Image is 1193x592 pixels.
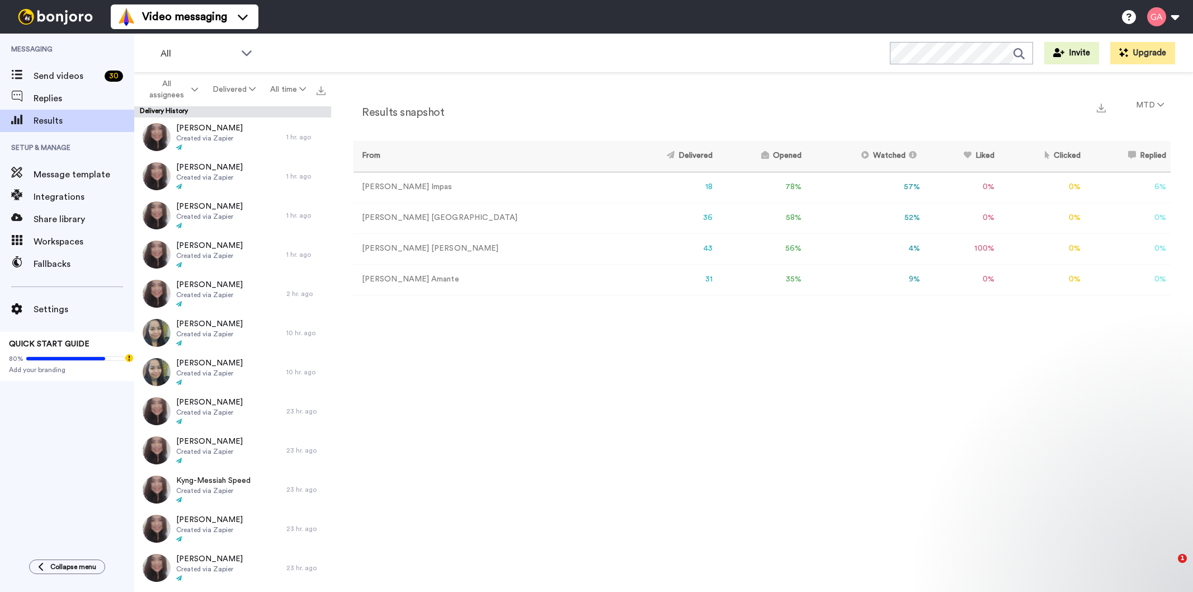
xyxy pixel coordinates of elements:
[1085,141,1171,172] th: Replied
[176,290,243,299] span: Created via Zapier
[286,563,326,572] div: 23 hr. ago
[806,141,925,172] th: Watched
[1093,99,1109,115] button: Export a summary of each team member’s results that match this filter now.
[176,330,243,339] span: Created via Zapier
[9,365,125,374] span: Add your branding
[1178,554,1187,563] span: 1
[143,436,171,464] img: f8a27c17-9034-4640-aa33-790799cf8b0d-thumb.jpg
[9,340,89,348] span: QUICK START GUIDE
[34,303,134,316] span: Settings
[286,289,326,298] div: 2 hr. ago
[717,141,806,172] th: Opened
[286,446,326,455] div: 23 hr. ago
[134,353,331,392] a: [PERSON_NAME]Created via Zapier10 hr. ago
[143,476,171,504] img: e49bd79c-1765-44b3-b8c4-010e3296055e-thumb.jpg
[176,369,243,378] span: Created via Zapier
[999,264,1085,295] td: 0 %
[619,264,717,295] td: 31
[717,172,806,203] td: 78 %
[176,212,243,221] span: Created via Zapier
[143,123,171,151] img: e2f94712-83c6-48bb-bc3d-c09581f43e44-thumb.jpg
[176,553,243,565] span: [PERSON_NAME]
[134,470,331,509] a: Kyng-Messiah SpeedCreated via Zapier23 hr. ago
[806,172,925,203] td: 57 %
[105,71,123,82] div: 30
[134,548,331,588] a: [PERSON_NAME]Created via Zapier23 hr. ago
[286,524,326,533] div: 23 hr. ago
[134,392,331,431] a: [PERSON_NAME]Created via Zapier23 hr. ago
[1129,95,1171,115] button: MTD
[925,264,999,295] td: 0 %
[176,318,243,330] span: [PERSON_NAME]
[925,203,999,233] td: 0 %
[286,211,326,220] div: 1 hr. ago
[1044,42,1099,64] button: Invite
[286,407,326,416] div: 23 hr. ago
[999,233,1085,264] td: 0 %
[317,86,326,95] img: export.svg
[925,172,999,203] td: 0 %
[286,485,326,494] div: 23 hr. ago
[143,162,171,190] img: ea089fa6-da33-4795-b5de-ce9920b62bb5-thumb.jpg
[806,203,925,233] td: 52 %
[353,233,619,264] td: [PERSON_NAME] [PERSON_NAME]
[176,397,243,408] span: [PERSON_NAME]
[353,172,619,203] td: [PERSON_NAME] Impas
[1085,203,1171,233] td: 0 %
[144,78,189,101] span: All assignees
[353,106,444,119] h2: Results snapshot
[134,509,331,548] a: [PERSON_NAME]Created via Zapier23 hr. ago
[717,264,806,295] td: 35 %
[34,190,134,204] span: Integrations
[1155,554,1182,581] iframe: Intercom live chat
[176,173,243,182] span: Created via Zapier
[313,81,329,98] button: Export all results that match these filters now.
[176,514,243,525] span: [PERSON_NAME]
[286,172,326,181] div: 1 hr. ago
[143,397,171,425] img: 00f00b95-30c5-43ba-a5fc-c95e17894a91-thumb.jpg
[806,264,925,295] td: 9 %
[176,565,243,574] span: Created via Zapier
[13,9,97,25] img: bj-logo-header-white.svg
[999,141,1085,172] th: Clicked
[176,123,243,134] span: [PERSON_NAME]
[999,203,1085,233] td: 0 %
[925,141,999,172] th: Liked
[134,157,331,196] a: [PERSON_NAME]Created via Zapier1 hr. ago
[176,279,243,290] span: [PERSON_NAME]
[134,274,331,313] a: [PERSON_NAME]Created via Zapier2 hr. ago
[142,9,227,25] span: Video messaging
[176,240,243,251] span: [PERSON_NAME]
[205,79,263,100] button: Delivered
[136,74,205,105] button: All assignees
[50,562,96,571] span: Collapse menu
[134,235,331,274] a: [PERSON_NAME]Created via Zapier1 hr. ago
[176,358,243,369] span: [PERSON_NAME]
[176,436,243,447] span: [PERSON_NAME]
[806,233,925,264] td: 4 %
[134,431,331,470] a: [PERSON_NAME]Created via Zapier23 hr. ago
[143,241,171,269] img: 13624d14-1a42-467a-bb65-5cacc2deac51-thumb.jpg
[176,475,251,486] span: Kyng-Messiah Speed
[143,280,171,308] img: 525f2ef2-80a2-4cc0-aa96-b6f41ac79cf4-thumb.jpg
[117,8,135,26] img: vm-color.svg
[143,201,171,229] img: 8f39471f-4bd5-4b2c-9bc8-ed98b5d4e227-thumb.jpg
[9,354,23,363] span: 80%
[176,134,243,143] span: Created via Zapier
[1097,104,1106,112] img: export.svg
[999,172,1085,203] td: 0 %
[353,264,619,295] td: [PERSON_NAME] Amante
[134,106,331,118] div: Delivery History
[176,525,243,534] span: Created via Zapier
[176,251,243,260] span: Created via Zapier
[176,486,251,495] span: Created via Zapier
[176,408,243,417] span: Created via Zapier
[134,196,331,235] a: [PERSON_NAME]Created via Zapier1 hr. ago
[717,233,806,264] td: 56 %
[143,515,171,543] img: 7892f9b3-0f4a-48a7-8a69-61eb02a3d2f7-thumb.jpg
[619,141,717,172] th: Delivered
[1085,233,1171,264] td: 0 %
[34,69,100,83] span: Send videos
[34,213,134,226] span: Share library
